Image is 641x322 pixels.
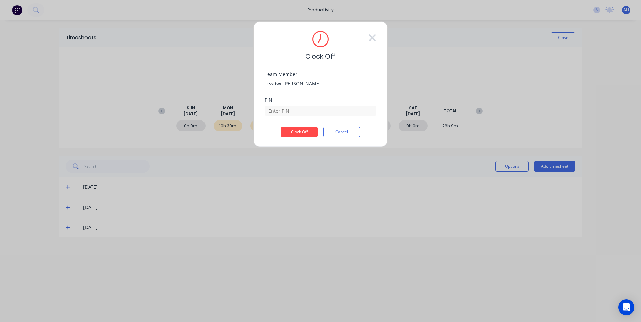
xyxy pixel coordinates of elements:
div: Team Member [265,72,376,77]
input: Enter PIN [265,106,376,116]
div: PIN [265,98,376,102]
div: Open Intercom Messenger [618,299,634,315]
span: Clock Off [305,51,336,61]
button: Cancel [323,127,360,137]
button: Clock Off [281,127,318,137]
div: Tewdwr [PERSON_NAME] [265,78,376,87]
